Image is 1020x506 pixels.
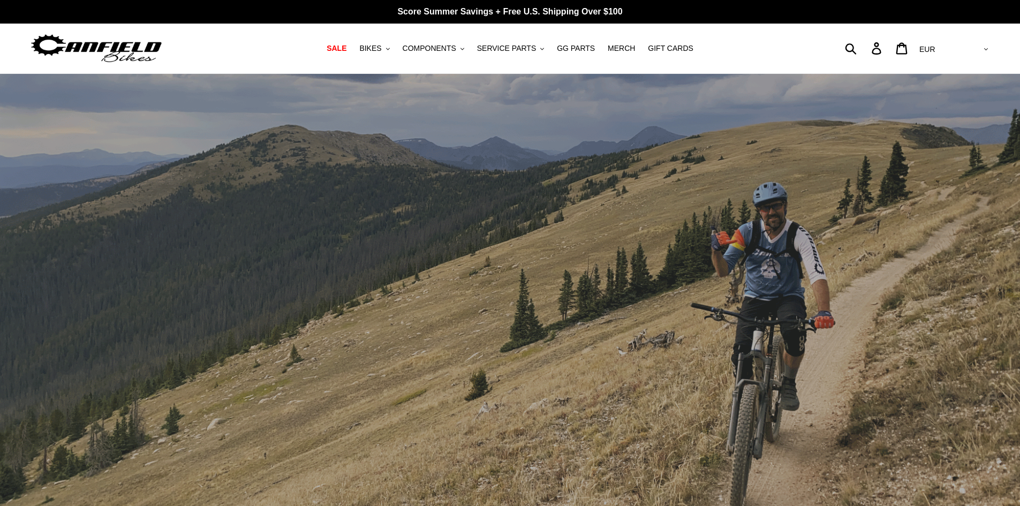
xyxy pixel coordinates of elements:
span: GIFT CARDS [648,44,693,53]
a: GIFT CARDS [643,41,699,56]
button: BIKES [354,41,395,56]
span: SERVICE PARTS [477,44,536,53]
a: GG PARTS [551,41,600,56]
span: BIKES [359,44,381,53]
span: SALE [327,44,346,53]
button: SERVICE PARTS [472,41,549,56]
span: MERCH [608,44,635,53]
input: Search [851,36,878,60]
a: SALE [321,41,352,56]
button: COMPONENTS [397,41,470,56]
span: GG PARTS [557,44,595,53]
img: Canfield Bikes [29,32,163,65]
span: COMPONENTS [403,44,456,53]
a: MERCH [602,41,640,56]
